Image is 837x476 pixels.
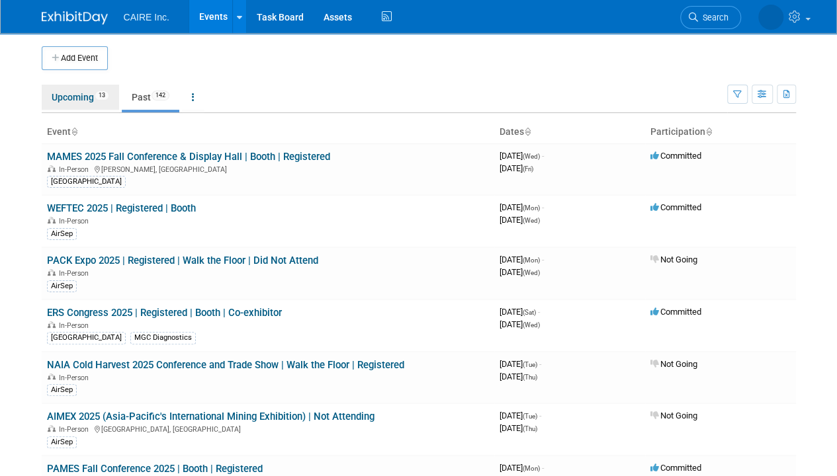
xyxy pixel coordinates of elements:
[122,85,179,110] a: Past142
[47,411,374,422] a: AIMEX 2025 (Asia-Pacific's International Mining Exhibition) | Not Attending
[494,121,645,143] th: Dates
[539,411,541,420] span: -
[523,374,537,381] span: (Thu)
[500,319,540,329] span: [DATE]
[59,321,93,330] span: In-Person
[42,85,119,110] a: Upcoming13
[71,126,77,137] a: Sort by Event Name
[59,217,93,225] span: In-Person
[650,359,697,369] span: Not Going
[523,165,533,173] span: (Fri)
[47,280,77,292] div: AirSep
[523,257,540,264] span: (Mon)
[500,267,540,277] span: [DATE]
[47,463,263,475] a: PAMES Fall Conference 2025 | Booth | Registered
[47,423,489,434] div: [GEOGRAPHIC_DATA], [GEOGRAPHIC_DATA]
[542,255,544,264] span: -
[47,151,330,163] a: MAMES 2025 Fall Conference & Display Hall | Booth | Registered
[539,359,541,369] span: -
[500,255,544,264] span: [DATE]
[500,215,540,225] span: [DATE]
[500,423,537,433] span: [DATE]
[48,269,56,276] img: In-Person Event
[42,121,494,143] th: Event
[47,163,489,174] div: [PERSON_NAME], [GEOGRAPHIC_DATA]
[130,332,196,344] div: MGC Diagnostics
[698,13,728,22] span: Search
[650,307,701,317] span: Committed
[500,463,544,473] span: [DATE]
[500,163,533,173] span: [DATE]
[59,269,93,278] span: In-Person
[705,126,712,137] a: Sort by Participation Type
[47,307,282,319] a: ERS Congress 2025 | Registered | Booth | Co-exhibitor
[523,413,537,420] span: (Tue)
[538,307,540,317] span: -
[47,228,77,240] div: AirSep
[650,151,701,161] span: Committed
[95,91,109,100] span: 13
[47,176,126,188] div: [GEOGRAPHIC_DATA]
[645,121,796,143] th: Participation
[59,165,93,174] span: In-Person
[523,361,537,368] span: (Tue)
[48,321,56,328] img: In-Person Event
[542,463,544,473] span: -
[523,217,540,224] span: (Wed)
[523,321,540,329] span: (Wed)
[523,425,537,432] span: (Thu)
[523,309,536,316] span: (Sat)
[47,202,196,214] a: WEFTEC 2025 | Registered | Booth
[500,411,541,420] span: [DATE]
[542,202,544,212] span: -
[542,151,544,161] span: -
[650,463,701,473] span: Committed
[48,425,56,432] img: In-Person Event
[59,425,93,434] span: In-Person
[48,217,56,223] img: In-Person Event
[500,372,537,381] span: [DATE]
[523,269,540,276] span: (Wed)
[650,255,697,264] span: Not Going
[42,46,108,70] button: Add Event
[523,153,540,160] span: (Wed)
[47,255,318,266] a: PACK Expo 2025 | Registered | Walk the Floor | Did Not Attend
[42,11,108,24] img: ExhibitDay
[124,12,169,22] span: CAIRE Inc.
[47,332,126,344] div: [GEOGRAPHIC_DATA]
[500,151,544,161] span: [DATE]
[650,202,701,212] span: Committed
[523,204,540,212] span: (Mon)
[47,436,77,448] div: AirSep
[152,91,169,100] span: 142
[59,374,93,382] span: In-Person
[48,374,56,380] img: In-Person Event
[500,307,540,317] span: [DATE]
[500,359,541,369] span: [DATE]
[48,165,56,172] img: In-Person Event
[523,465,540,472] span: (Mon)
[524,126,531,137] a: Sort by Start Date
[47,384,77,396] div: AirSep
[680,6,741,29] a: Search
[500,202,544,212] span: [DATE]
[650,411,697,420] span: Not Going
[758,5,783,30] img: Jaclyn Mitchum
[47,359,404,371] a: NAIA Cold Harvest 2025 Conference and Trade Show | Walk the Floor | Registered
